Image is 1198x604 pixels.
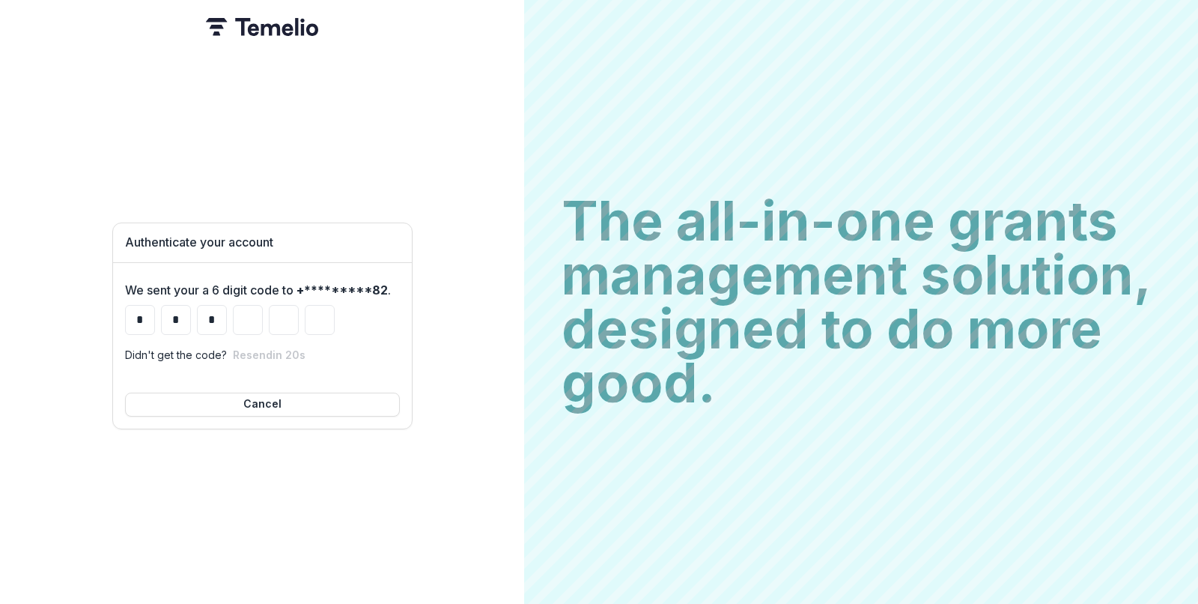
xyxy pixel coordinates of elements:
[206,18,318,36] img: Temelio
[269,305,299,335] input: Please enter your pin code
[197,305,227,335] input: Please enter your pin code
[233,305,263,335] input: Please enter your pin code
[233,348,305,361] button: Resendin 20s
[125,235,400,250] h1: Authenticate your account
[125,393,400,417] button: Cancel
[125,305,155,335] input: Please enter your pin code
[125,281,391,299] label: We sent your a 6 digit code to .
[305,305,335,335] input: Please enter your pin code
[125,347,227,363] p: Didn't get the code?
[161,305,191,335] input: Please enter your pin code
